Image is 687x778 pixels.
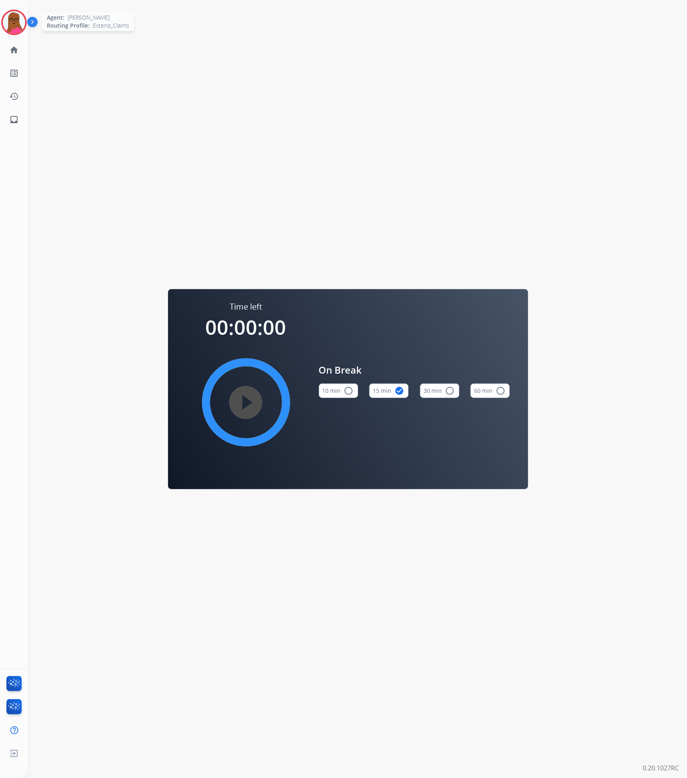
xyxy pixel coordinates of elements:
[9,115,19,124] mat-icon: inbox
[47,22,90,30] span: Routing Profile:
[68,14,110,22] span: [PERSON_NAME]
[643,764,679,773] p: 0.20.1027RC
[420,384,459,398] button: 30 min
[9,92,19,101] mat-icon: history
[344,386,354,396] mat-icon: radio_button_unchecked
[319,384,358,398] button: 10 min
[206,314,286,341] span: 00:00:00
[369,384,409,398] button: 15 min
[241,398,251,407] mat-icon: play_circle_filled
[93,22,129,30] span: Extend_Claims
[230,301,262,312] span: Time left
[395,386,404,396] mat-icon: check_circle
[496,386,505,396] mat-icon: radio_button_unchecked
[471,384,510,398] button: 60 min
[47,14,64,22] span: Agent:
[9,68,19,78] mat-icon: list_alt
[3,11,25,34] img: avatar
[445,386,455,396] mat-icon: radio_button_unchecked
[9,45,19,55] mat-icon: home
[319,363,510,377] span: On Break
